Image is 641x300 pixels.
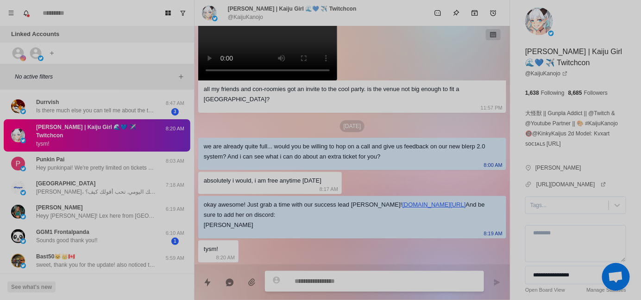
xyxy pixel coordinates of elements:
[7,282,56,293] button: See what's new
[38,55,44,61] img: picture
[228,13,263,21] p: @KaijuKanojo
[19,6,33,20] button: Notifications
[228,5,357,13] p: [PERSON_NAME] | Kaiju Girl 🌊💙 ✈️ Twitchcon
[11,157,25,171] img: picture
[525,7,553,35] img: picture
[320,184,338,194] p: 8:17 AM
[163,125,187,133] p: 8:20 AM
[243,273,261,292] button: Add media
[202,6,217,20] img: picture
[568,89,582,97] p: 8,685
[171,238,179,245] span: 1
[176,71,187,82] button: Add filters
[36,212,157,220] p: Heyy [PERSON_NAME]! Lex here from [GEOGRAPHIC_DATA]. Just wanted to check in and see how the exte...
[204,141,486,162] div: we are already quite full... would you be willing to hop on a call and give us feedback on our ne...
[204,200,486,230] div: okay awesome! Just grab a time with our success lead [PERSON_NAME]! And be sure to add her on dis...
[204,244,218,254] div: tysm!
[163,229,187,237] p: 6:10 AM
[11,129,25,142] img: picture
[541,89,565,97] p: Following
[36,261,157,269] p: sweet, thank you for the update! also noticed that you've enabled blerp 2.0! any thoughts on the ...
[525,286,565,294] a: Open Board View
[204,176,321,186] div: absolutely i would, i am free anytime [DATE]
[212,16,218,21] img: picture
[176,6,190,20] button: Show unread conversations
[36,123,163,140] p: [PERSON_NAME] | Kaiju Girl 🌊💙 ✈️ Twitchcon
[4,6,19,20] button: Menu
[402,201,465,208] a: [DOMAIN_NAME][URL]
[36,236,98,245] p: Sounds good thank you!!
[586,286,626,294] a: Manage Statuses
[20,239,26,244] img: picture
[36,179,95,188] p: [GEOGRAPHIC_DATA]
[484,4,503,22] button: Add reminder
[46,48,57,59] button: Add account
[428,4,447,22] button: Mark as unread
[20,109,26,114] img: picture
[11,229,25,243] img: picture
[36,228,89,236] p: GGM1 Frontalpanda
[465,4,484,22] button: Archive
[548,31,554,36] img: picture
[525,108,626,149] p: 大怪獣 || Gunpla Addict || @Twitch & @Youtube Partner || 🎨 #KaijuKanojo 🔞@KinkyKaijus 2d Model: Kvxa...
[484,160,503,170] p: 8:00 AM
[163,254,187,262] p: 5:59 AM
[36,164,157,172] p: Hey punkinpai! We're pretty limited on tickets but i might be able to get an extra one if you're ...
[204,84,486,104] div: all my friends and con-roomies got an invite to the cool party. is the venue not big enough to fi...
[161,6,176,20] button: Board View
[11,181,25,195] img: picture
[216,252,235,263] p: 8:20 AM
[535,164,581,172] p: [PERSON_NAME]
[340,120,365,132] p: [DATE]
[488,273,506,292] button: Send message
[36,140,50,148] p: tysm!
[36,188,157,196] p: [PERSON_NAME]، تتخيّل لو كل رسالة في شاتك تتحول لدخل إضافي بدل ما تختفي؟ الفكرة بسيطة… الشات نفسه...
[11,254,25,268] img: picture
[36,98,59,106] p: Durrvish
[525,69,568,78] a: @KaijuKanojo
[20,138,26,143] img: picture
[447,4,465,22] button: Pin
[163,181,187,189] p: 7:18 AM
[163,99,187,107] p: 8:47 AM
[36,155,64,164] p: Punkin Pai
[484,228,503,239] p: 8:19 AM
[20,55,26,61] img: picture
[11,99,25,113] img: picture
[20,263,26,269] img: picture
[171,108,179,116] span: 3
[163,157,187,165] p: 8:03 AM
[602,263,630,291] div: Open chat
[36,203,83,212] p: [PERSON_NAME]
[36,252,75,261] p: Bast50🐱👑🇨🇦
[584,89,608,97] p: Followers
[36,106,157,115] p: Is there much else you can tell me about the tool right now? Sorry, I came to just ask for an inv...
[11,30,59,39] p: Linked Accounts
[163,205,187,213] p: 6:19 AM
[536,180,606,189] a: [URL][DOMAIN_NAME]
[525,89,539,97] p: 1,638
[20,166,26,171] img: picture
[20,190,26,196] img: picture
[481,103,503,113] p: 11:57 PM
[20,214,26,220] img: picture
[198,273,217,292] button: Quick replies
[525,46,626,68] p: [PERSON_NAME] | Kaiju Girl 🌊💙 ✈️ Twitchcon
[11,205,25,219] img: picture
[15,73,176,81] p: No active filters
[220,273,239,292] button: Reply with AI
